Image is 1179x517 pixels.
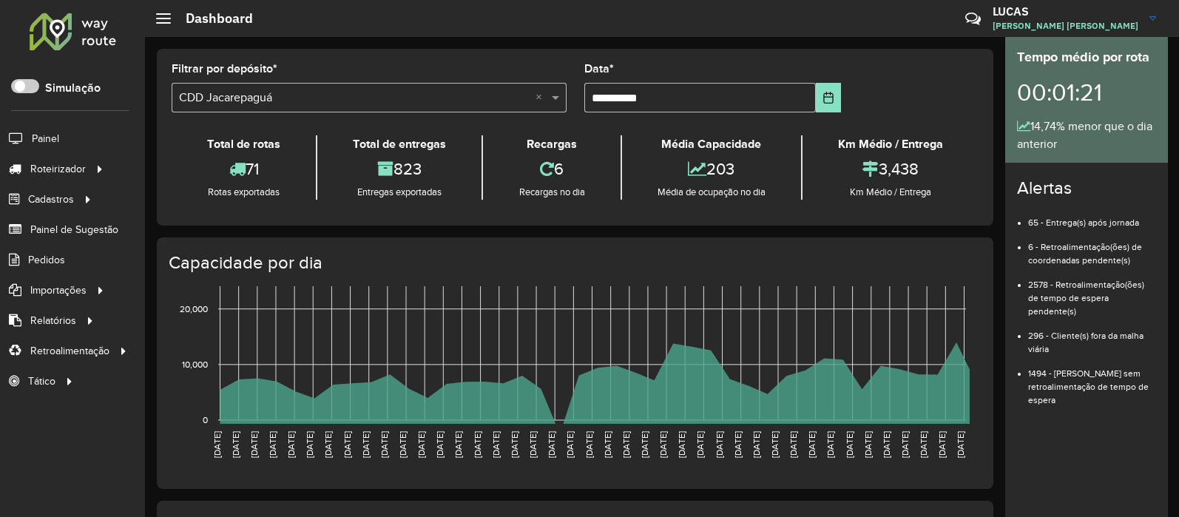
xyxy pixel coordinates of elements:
[751,431,761,458] text: [DATE]
[1028,205,1156,229] li: 65 - Entrega(s) após jornada
[788,431,798,458] text: [DATE]
[715,431,724,458] text: [DATE]
[180,304,208,314] text: 20,000
[1028,318,1156,356] li: 296 - Cliente(s) fora da malha viária
[28,374,55,389] span: Tático
[993,19,1138,33] span: [PERSON_NAME] [PERSON_NAME]
[487,185,616,200] div: Recargas no dia
[435,431,445,458] text: [DATE]
[565,431,575,458] text: [DATE]
[45,79,101,97] label: Simulação
[1028,356,1156,407] li: 1494 - [PERSON_NAME] sem retroalimentação de tempo de espera
[733,431,743,458] text: [DATE]
[806,135,975,153] div: Km Médio / Entrega
[30,161,86,177] span: Roteirizador
[658,431,668,458] text: [DATE]
[231,431,240,458] text: [DATE]
[626,185,797,200] div: Média de ocupação no dia
[626,135,797,153] div: Média Capacidade
[182,359,208,369] text: 10,000
[487,153,616,185] div: 6
[1017,47,1156,67] div: Tempo médio por rota
[203,415,208,425] text: 0
[321,135,478,153] div: Total de entregas
[249,431,259,458] text: [DATE]
[342,431,352,458] text: [DATE]
[536,89,548,107] span: Clear all
[1028,267,1156,318] li: 2578 - Retroalimentação(ões) de tempo de espera pendente(s)
[32,131,59,146] span: Painel
[957,3,989,35] a: Contato Rápido
[30,343,109,359] span: Retroalimentação
[361,431,371,458] text: [DATE]
[28,192,74,207] span: Cadastros
[169,252,979,274] h4: Capacidade por dia
[30,222,118,237] span: Painel de Sugestão
[584,60,614,78] label: Data
[956,431,965,458] text: [DATE]
[453,431,463,458] text: [DATE]
[491,431,501,458] text: [DATE]
[286,431,296,458] text: [DATE]
[993,4,1138,18] h3: LUCAS
[806,185,975,200] div: Km Médio / Entrega
[677,431,686,458] text: [DATE]
[584,431,594,458] text: [DATE]
[695,431,705,458] text: [DATE]
[305,431,314,458] text: [DATE]
[882,431,891,458] text: [DATE]
[825,431,835,458] text: [DATE]
[640,431,649,458] text: [DATE]
[806,153,975,185] div: 3,438
[845,431,854,458] text: [DATE]
[30,283,87,298] span: Importações
[379,431,389,458] text: [DATE]
[175,135,312,153] div: Total de rotas
[398,431,408,458] text: [DATE]
[1017,118,1156,153] div: 14,74% menor que o dia anterior
[816,83,841,112] button: Choose Date
[175,153,312,185] div: 71
[416,431,426,458] text: [DATE]
[919,431,928,458] text: [DATE]
[807,431,817,458] text: [DATE]
[323,431,333,458] text: [DATE]
[487,135,616,153] div: Recargas
[603,431,612,458] text: [DATE]
[473,431,482,458] text: [DATE]
[30,313,76,328] span: Relatórios
[321,153,478,185] div: 823
[1017,67,1156,118] div: 00:01:21
[171,10,253,27] h2: Dashboard
[28,252,65,268] span: Pedidos
[770,431,780,458] text: [DATE]
[175,185,312,200] div: Rotas exportadas
[172,60,277,78] label: Filtrar por depósito
[510,431,519,458] text: [DATE]
[626,153,797,185] div: 203
[528,431,538,458] text: [DATE]
[268,431,277,458] text: [DATE]
[937,431,947,458] text: [DATE]
[212,431,222,458] text: [DATE]
[621,431,631,458] text: [DATE]
[900,431,910,458] text: [DATE]
[547,431,556,458] text: [DATE]
[863,431,873,458] text: [DATE]
[1028,229,1156,267] li: 6 - Retroalimentação(ões) de coordenadas pendente(s)
[1017,178,1156,199] h4: Alertas
[321,185,478,200] div: Entregas exportadas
